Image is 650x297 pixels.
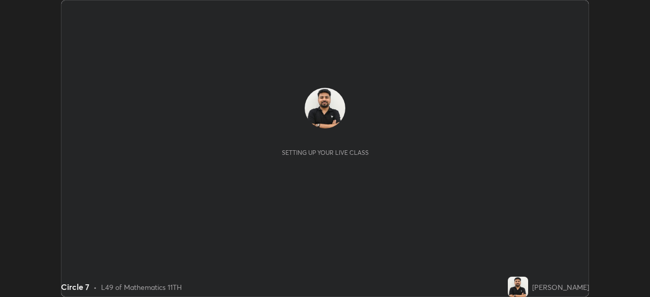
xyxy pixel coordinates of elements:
div: Circle 7 [61,281,89,293]
div: [PERSON_NAME] [532,282,589,292]
div: • [93,282,97,292]
div: L49 of Mathematics 11TH [101,282,182,292]
img: a9ba632262ef428287db51fe8869eec0.jpg [305,88,345,128]
img: a9ba632262ef428287db51fe8869eec0.jpg [508,277,528,297]
div: Setting up your live class [282,149,369,156]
